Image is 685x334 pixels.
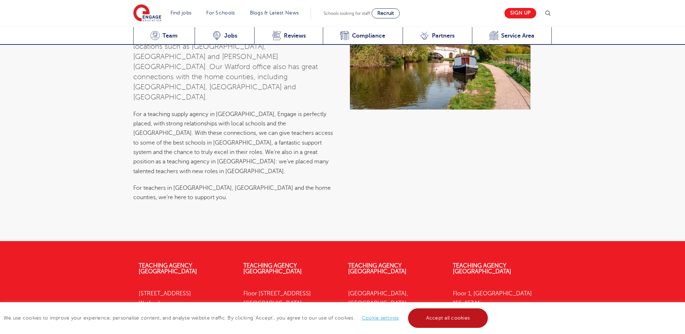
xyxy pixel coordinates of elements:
span: Service Area [501,32,534,39]
span: To support talented teachers in the best way possible, we ensure our offices can serve some of th... [133,2,324,101]
a: Accept all cookies [408,308,488,328]
span: Compliance [352,32,385,39]
a: Team [133,27,195,45]
a: Teaching Agency [GEOGRAPHIC_DATA] [348,262,407,275]
a: For Schools [206,10,235,16]
img: Engage Education [133,4,161,22]
a: Teaching Agency [GEOGRAPHIC_DATA] [453,262,511,275]
span: Reviews [284,32,306,39]
a: Blogs & Latest News [250,10,299,16]
span: Schools looking for staff [324,11,370,16]
a: Service Area [472,27,552,45]
span: For teachers in [GEOGRAPHIC_DATA], [GEOGRAPHIC_DATA] and the home counties, we’re here to support... [133,185,331,201]
a: Compliance [323,27,403,45]
a: Reviews [254,27,323,45]
span: We use cookies to improve your experience, personalise content, and analyse website traffic. By c... [4,315,490,321]
a: Recruit [372,8,400,18]
span: Partners [432,32,455,39]
a: Cookie settings [362,315,399,321]
a: Teaching Agency [GEOGRAPHIC_DATA] [139,262,197,275]
a: Teaching Agency [GEOGRAPHIC_DATA] [243,262,302,275]
a: Jobs [195,27,254,45]
a: Sign up [504,8,536,18]
a: Partners [403,27,472,45]
span: For a teaching supply agency in [GEOGRAPHIC_DATA], Engage is perfectly placed, with strong relati... [133,111,333,175]
span: Jobs [224,32,237,39]
span: Team [162,32,178,39]
a: Find jobs [170,10,192,16]
span: Recruit [377,10,394,16]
